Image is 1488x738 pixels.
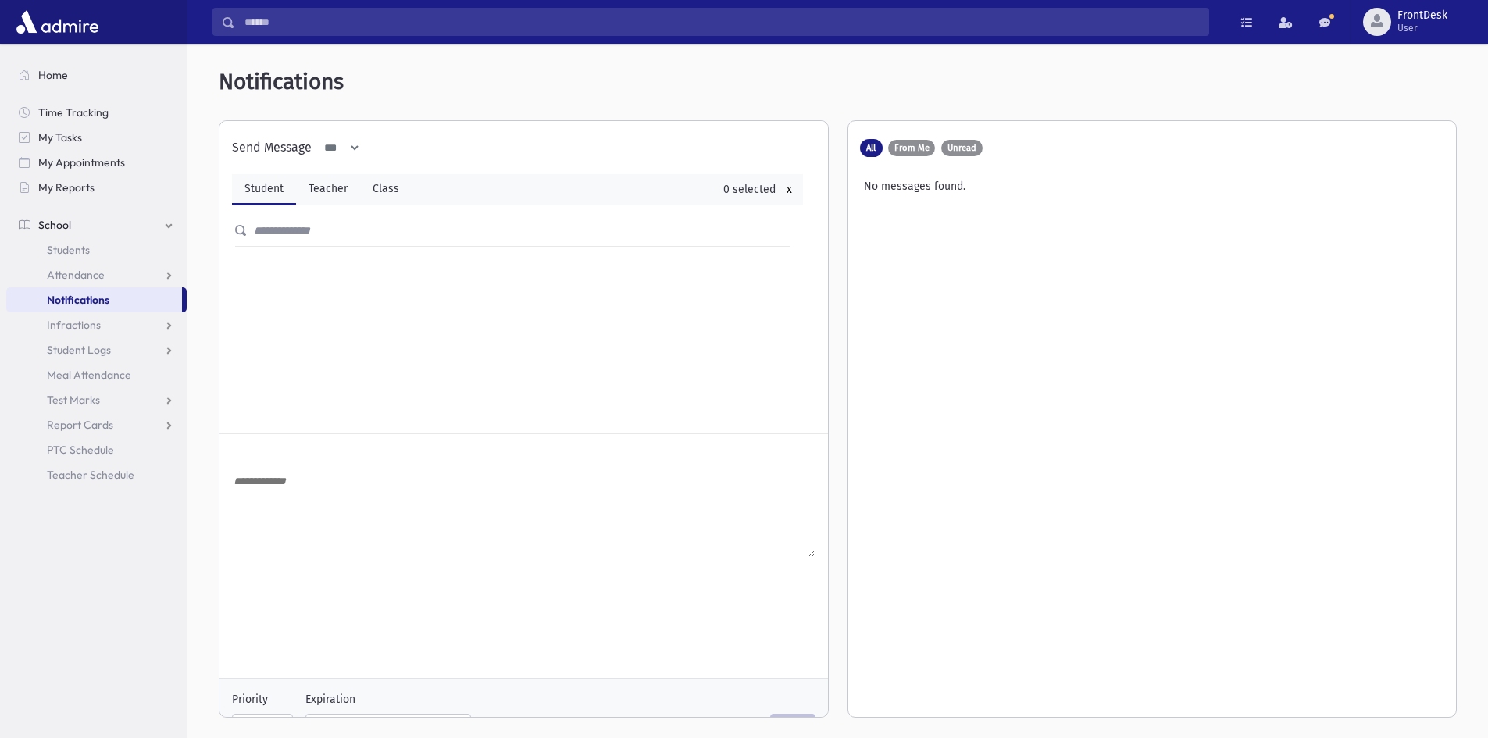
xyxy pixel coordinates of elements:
[47,293,109,307] span: Notifications
[47,443,114,457] span: PTC Schedule
[782,180,797,198] button: x
[235,8,1208,36] input: Search
[47,268,105,282] span: Attendance
[866,144,876,152] span: All
[47,368,131,382] span: Meal Attendance
[861,140,983,156] div: AdntfToShow
[12,6,102,37] img: AdmirePro
[6,62,187,87] a: Home
[219,69,344,95] span: Notifications
[47,318,101,332] span: Infractions
[232,138,312,157] div: Send Message
[47,243,90,257] span: Students
[6,312,187,337] a: Infractions
[38,130,82,144] span: My Tasks
[6,437,187,462] a: PTC Schedule
[1397,9,1447,22] span: FrontDesk
[232,691,268,708] label: Priority
[47,393,100,407] span: Test Marks
[38,155,125,169] span: My Appointments
[47,468,134,482] span: Teacher Schedule
[723,181,776,198] div: 0 selected
[1397,22,1447,34] span: User
[6,337,187,362] a: Student Logs
[861,172,1444,194] div: No messages found.
[47,418,113,432] span: Report Cards
[6,125,187,150] a: My Tasks
[947,144,976,152] span: Unread
[6,262,187,287] a: Attendance
[6,100,187,125] a: Time Tracking
[6,412,187,437] a: Report Cards
[38,105,109,119] span: Time Tracking
[6,462,187,487] a: Teacher Schedule
[38,180,95,194] span: My Reports
[6,212,187,237] a: School
[296,174,360,205] a: Teacher
[6,237,187,262] a: Students
[38,218,71,232] span: School
[47,343,111,357] span: Student Logs
[6,387,187,412] a: Test Marks
[6,362,187,387] a: Meal Attendance
[305,691,355,708] label: Expiration
[6,175,187,200] a: My Reports
[6,150,187,175] a: My Appointments
[360,174,412,205] a: Class
[894,144,930,152] span: From Me
[232,174,296,205] a: Student
[38,68,68,82] span: Home
[6,287,182,312] a: Notifications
